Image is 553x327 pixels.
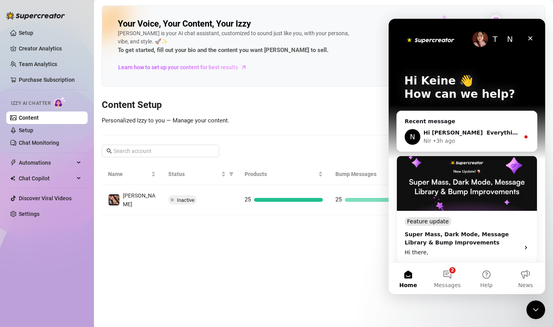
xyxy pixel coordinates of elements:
[168,170,220,178] span: Status
[19,172,74,185] span: Chat Copilot
[19,156,74,169] span: Automations
[118,63,238,72] span: Learn how to set up your content for best results
[117,244,157,275] button: News
[19,30,33,36] a: Setup
[108,194,119,205] img: Lara
[113,147,208,155] input: Search account
[44,118,67,126] div: • 3h ago
[423,6,545,86] img: ai-chatter-content-library-cLFOSyPT.png
[10,176,15,181] img: Chat Copilot
[108,170,150,178] span: Name
[10,160,16,166] span: thunderbolt
[335,196,342,203] span: 25
[102,99,545,111] h3: Content Setup
[162,163,238,185] th: Status
[19,77,75,83] a: Purchase Subscription
[102,163,162,185] th: Name
[78,244,117,275] button: Help
[11,264,28,269] span: Home
[329,163,420,185] th: Bump Messages
[11,100,50,107] span: Izzy AI Chatter
[526,300,545,319] iframe: Intercom live chat
[229,172,234,176] span: filter
[177,197,195,203] span: Inactive
[92,264,104,269] span: Help
[19,195,72,201] a: Discover Viral Videos
[6,12,65,20] img: logo-BBDzfeDw.svg
[45,264,72,269] span: Messages
[106,148,112,154] span: search
[19,61,57,67] a: Team Analytics
[118,29,353,55] div: [PERSON_NAME] is your AI chat assistant, customized to sound just like you, with your persona, vi...
[245,196,251,203] span: 25
[19,140,59,146] a: Chat Monitoring
[245,170,317,178] span: Products
[335,170,407,178] span: Bump Messages
[19,115,39,121] a: Content
[240,63,248,71] span: arrow-right
[130,264,144,269] span: News
[238,163,329,185] th: Products
[16,230,126,238] div: Hi there,
[16,198,63,207] div: Feature update
[135,13,149,27] div: Close
[389,19,545,294] iframe: Intercom live chat
[227,168,235,180] span: filter
[123,192,155,207] span: [PERSON_NAME]
[118,18,251,29] h2: Your Voice, Your Content, Your Izzy
[35,118,43,126] div: Nir
[19,127,33,133] a: Setup
[39,244,78,275] button: Messages
[19,211,40,217] a: Settings
[16,212,126,228] div: Super Mass, Dark Mode, Message Library & Bump Improvements
[8,137,148,192] img: Super Mass, Dark Mode, Message Library & Bump Improvements
[54,97,66,108] img: AI Chatter
[19,42,81,55] a: Creator Analytics
[118,47,328,54] strong: To get started, fill out your bio and the content you want [PERSON_NAME] to sell.
[102,117,229,124] span: Personalized Izzy to you — Manage your content.
[118,61,253,74] a: Learn how to set up your content for best results
[8,137,149,244] div: Super Mass, Dark Mode, Message Library & Bump ImprovementsFeature updateSuper Mass, Dark Mode, Me...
